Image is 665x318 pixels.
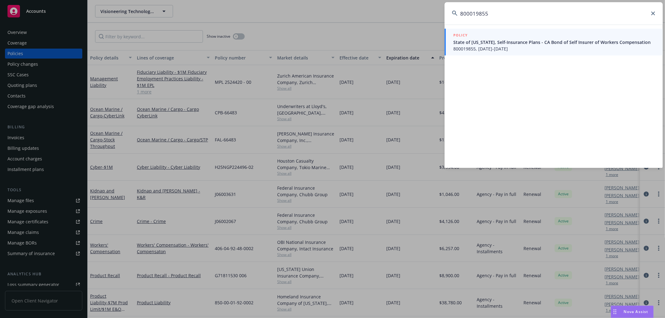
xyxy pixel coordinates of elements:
[611,306,654,318] button: Nova Assist
[453,32,468,38] h5: POLICY
[453,45,655,52] span: 800019855, [DATE]-[DATE]
[453,39,655,45] span: State of [US_STATE], Self-Insurance Plans - CA Bond of Self Insurer of Workers Compensation
[445,29,663,55] a: POLICYState of [US_STATE], Self-Insurance Plans - CA Bond of Self Insurer of Workers Compensation...
[445,2,663,25] input: Search...
[611,306,619,318] div: Drag to move
[624,309,648,314] span: Nova Assist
